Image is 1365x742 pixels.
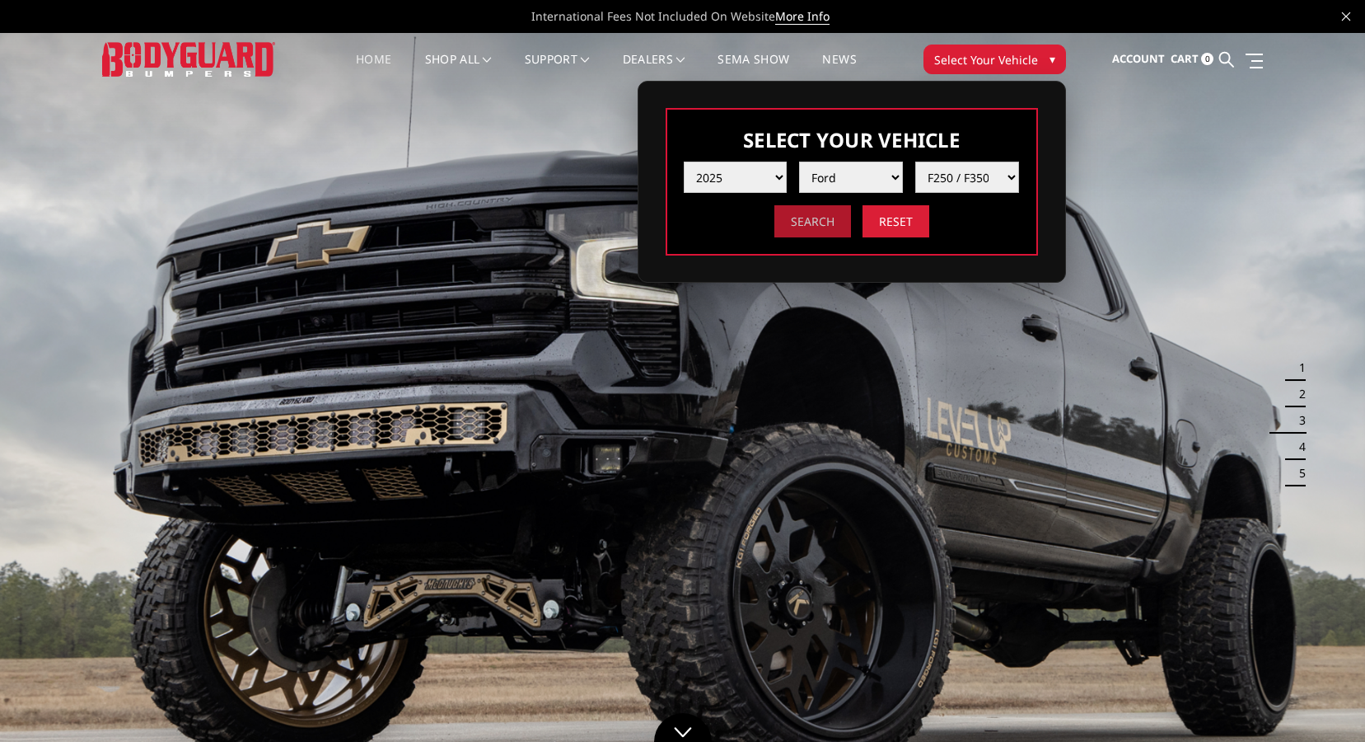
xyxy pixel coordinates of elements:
[356,54,391,86] a: Home
[862,205,929,237] input: Reset
[822,54,856,86] a: News
[1049,50,1055,68] span: ▾
[1201,53,1213,65] span: 0
[775,8,830,25] a: More Info
[718,54,789,86] a: SEMA Show
[1289,381,1306,407] button: 2 of 5
[1171,51,1199,66] span: Cart
[774,205,851,237] input: Search
[1289,355,1306,381] button: 1 of 5
[1171,37,1213,82] a: Cart 0
[923,45,1066,74] button: Select Your Vehicle
[425,54,492,86] a: shop all
[1289,434,1306,460] button: 4 of 5
[1289,407,1306,434] button: 3 of 5
[684,126,1020,153] h3: Select Your Vehicle
[1112,37,1165,82] a: Account
[1112,51,1165,66] span: Account
[934,51,1038,68] span: Select Your Vehicle
[102,42,275,76] img: BODYGUARD BUMPERS
[654,713,712,742] a: Click to Down
[1289,460,1306,486] button: 5 of 5
[525,54,590,86] a: Support
[623,54,685,86] a: Dealers
[1283,663,1365,742] iframe: Chat Widget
